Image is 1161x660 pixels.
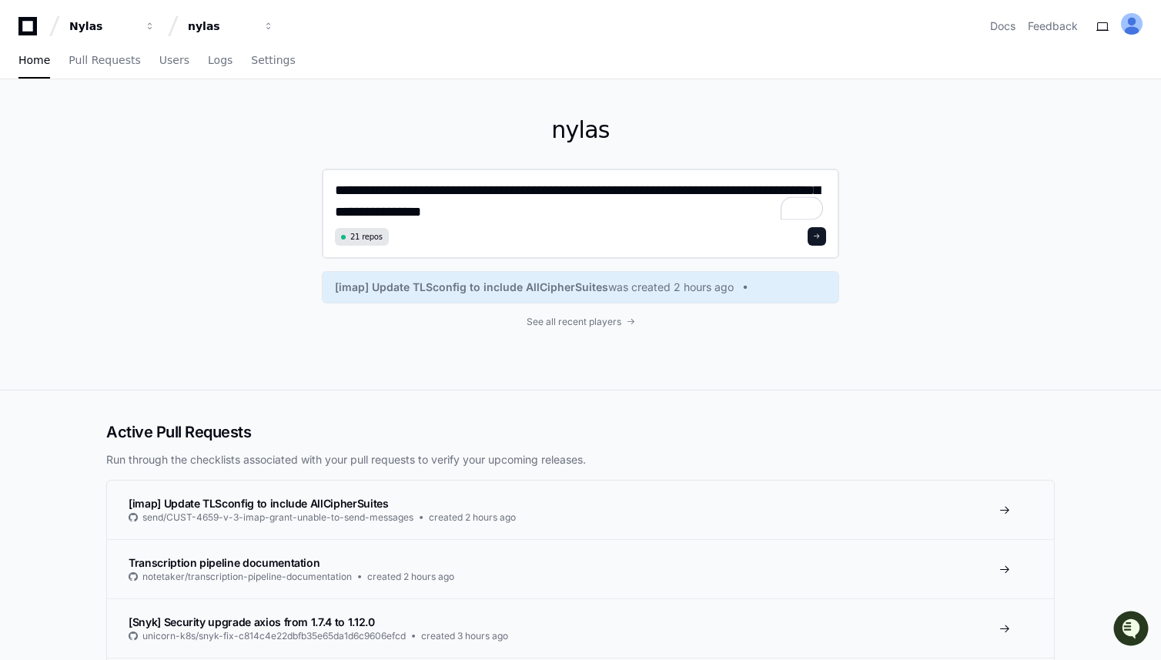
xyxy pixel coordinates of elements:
span: created 2 hours ago [429,511,516,524]
span: Users [159,55,189,65]
a: Users [159,43,189,79]
a: See all recent players [322,316,839,328]
a: [Snyk] Security upgrade axios from 1.7.4 to 1.12.0unicorn-k8s/snyk-fix-c814c4e22dbfb35e65da1d6c96... [107,598,1054,658]
button: nylas [182,12,280,40]
span: 21 repos [350,231,383,243]
span: Home [18,55,50,65]
iframe: Open customer support [1112,609,1153,651]
img: PlayerZero [15,15,46,46]
p: Run through the checklists associated with your pull requests to verify your upcoming releases. [106,452,1055,467]
div: Start new chat [52,115,253,130]
div: nylas [188,18,254,34]
textarea: To enrich screen reader interactions, please activate Accessibility in Grammarly extension settings [335,182,826,223]
a: [imap] Update TLSconfig to include AllCipherSuiteswas created 2 hours ago [335,280,826,295]
span: created 3 hours ago [421,630,508,642]
span: See all recent players [527,316,621,328]
span: Pull Requests [69,55,140,65]
span: send/CUST-4659-v-3-imap-grant-unable-to-send-messages [142,511,413,524]
span: [imap] Update TLSconfig to include AllCipherSuites [129,497,389,510]
span: Logs [208,55,233,65]
h1: nylas [322,116,839,144]
span: [Snyk] Security upgrade axios from 1.7.4 to 1.12.0 [129,615,375,628]
div: We're available if you need us! [52,130,195,142]
span: Settings [251,55,295,65]
span: was created 2 hours ago [608,280,734,295]
a: Pull Requests [69,43,140,79]
img: 1756235613930-3d25f9e4-fa56-45dd-b3ad-e072dfbd1548 [15,115,43,142]
a: Docs [990,18,1015,34]
span: unicorn-k8s/snyk-fix-c814c4e22dbfb35e65da1d6c9606efcd [142,630,406,642]
div: Welcome [15,62,280,86]
div: Nylas [69,18,136,34]
span: Pylon [153,162,186,173]
h2: Active Pull Requests [106,421,1055,443]
a: [imap] Update TLSconfig to include AllCipherSuitessend/CUST-4659-v-3-imap-grant-unable-to-send-me... [107,481,1054,539]
button: Nylas [63,12,162,40]
span: [imap] Update TLSconfig to include AllCipherSuites [335,280,608,295]
span: notetaker/transcription-pipeline-documentation [142,571,352,583]
a: Powered byPylon [109,161,186,173]
a: Settings [251,43,295,79]
a: Home [18,43,50,79]
span: Transcription pipeline documentation [129,556,320,569]
button: Feedback [1028,18,1078,34]
span: created 2 hours ago [367,571,454,583]
a: Transcription pipeline documentationnotetaker/transcription-pipeline-documentationcreated 2 hours... [107,539,1054,598]
img: ALV-UjVIVO1xujVLAuPApzUHhlN9_vKf9uegmELgxzPxAbKOtnGOfPwn3iBCG1-5A44YWgjQJBvBkNNH2W5_ERJBpY8ZVwxlF... [1121,13,1143,35]
a: Logs [208,43,233,79]
button: Start new chat [262,119,280,138]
